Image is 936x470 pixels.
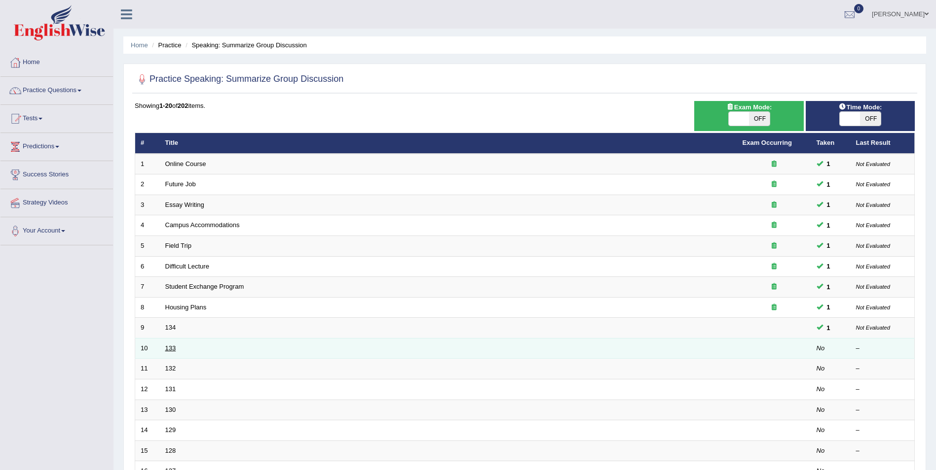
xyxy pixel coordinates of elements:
td: 7 [135,277,160,298]
a: Home [131,41,148,49]
span: You cannot take this question anymore [823,159,834,169]
td: 3 [135,195,160,215]
td: 10 [135,338,160,359]
a: Practice Questions [0,77,113,101]
span: You cannot take this question anymore [823,179,834,190]
small: Not Evaluated [856,284,890,290]
div: Show exams occurring in exams [694,101,803,131]
span: OFF [749,112,770,126]
a: Home [0,49,113,73]
li: Speaking: Summarize Group Discussion [183,40,307,50]
small: Not Evaluated [856,222,890,228]
a: Exam Occurring [743,139,792,146]
div: Exam occurring question [743,201,806,210]
li: Practice [150,40,181,50]
a: Essay Writing [165,201,204,208]
span: OFF [860,112,881,126]
div: Exam occurring question [743,262,806,271]
a: Online Course [165,160,206,168]
td: 12 [135,379,160,400]
b: 1-20 [159,102,172,109]
span: You cannot take this question anymore [823,220,834,231]
td: 13 [135,400,160,420]
a: Predictions [0,133,113,158]
span: You cannot take this question anymore [823,240,834,251]
td: 15 [135,440,160,461]
div: Exam occurring question [743,282,806,292]
h2: Practice Speaking: Summarize Group Discussion [135,72,343,87]
th: Taken [811,133,851,154]
div: Exam occurring question [743,241,806,251]
span: You cannot take this question anymore [823,302,834,312]
span: You cannot take this question anymore [823,200,834,210]
a: Strategy Videos [0,189,113,214]
td: 4 [135,215,160,236]
small: Not Evaluated [856,202,890,208]
div: Exam occurring question [743,303,806,312]
span: Time Mode: [834,102,886,112]
small: Not Evaluated [856,243,890,249]
span: You cannot take this question anymore [823,282,834,292]
div: – [856,405,909,415]
div: – [856,364,909,373]
a: Campus Accommodations [165,221,240,229]
b: 202 [178,102,188,109]
div: Exam occurring question [743,221,806,230]
a: 133 [165,344,176,352]
a: 130 [165,406,176,413]
span: You cannot take this question anymore [823,261,834,271]
em: No [817,447,825,454]
td: 8 [135,297,160,318]
div: – [856,385,909,394]
div: Showing of items. [135,101,915,110]
em: No [817,344,825,352]
a: 134 [165,324,176,331]
th: # [135,133,160,154]
small: Not Evaluated [856,304,890,310]
a: Success Stories [0,161,113,186]
small: Not Evaluated [856,181,890,187]
a: 132 [165,365,176,372]
div: – [856,426,909,435]
small: Not Evaluated [856,161,890,167]
td: 11 [135,359,160,379]
a: Your Account [0,217,113,242]
a: Difficult Lecture [165,263,209,270]
em: No [817,385,825,393]
span: Exam Mode: [722,102,776,112]
span: You cannot take this question anymore [823,323,834,333]
a: 129 [165,426,176,434]
a: Tests [0,105,113,130]
a: 128 [165,447,176,454]
em: No [817,426,825,434]
em: No [817,406,825,413]
td: 5 [135,236,160,257]
small: Not Evaluated [856,325,890,331]
td: 2 [135,174,160,195]
td: 6 [135,256,160,277]
td: 14 [135,420,160,441]
a: Student Exchange Program [165,283,244,290]
th: Title [160,133,737,154]
th: Last Result [851,133,915,154]
a: 131 [165,385,176,393]
a: Field Trip [165,242,191,249]
div: – [856,344,909,353]
td: 9 [135,318,160,338]
em: No [817,365,825,372]
div: – [856,446,909,456]
span: 0 [854,4,864,13]
a: Future Job [165,180,196,188]
div: Exam occurring question [743,180,806,189]
div: Exam occurring question [743,160,806,169]
a: Housing Plans [165,303,207,311]
small: Not Evaluated [856,264,890,269]
td: 1 [135,154,160,174]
